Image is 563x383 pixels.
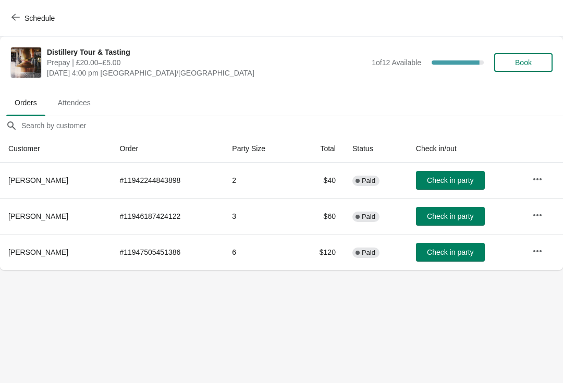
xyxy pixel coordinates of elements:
[416,207,485,226] button: Check in party
[224,234,296,270] td: 6
[362,177,375,185] span: Paid
[344,135,408,163] th: Status
[416,243,485,262] button: Check in party
[47,47,366,57] span: Distillery Tour & Tasting
[408,135,524,163] th: Check in/out
[50,93,99,112] span: Attendees
[296,198,344,234] td: $60
[427,212,473,220] span: Check in party
[21,116,563,135] input: Search by customer
[111,234,224,270] td: # 11947505451386
[47,57,366,68] span: Prepay | £20.00–£5.00
[111,135,224,163] th: Order
[224,163,296,198] td: 2
[8,176,68,184] span: [PERSON_NAME]
[8,212,68,220] span: [PERSON_NAME]
[224,135,296,163] th: Party Size
[25,14,55,22] span: Schedule
[362,213,375,221] span: Paid
[296,234,344,270] td: $120
[47,68,366,78] span: [DATE] 4:00 pm [GEOGRAPHIC_DATA]/[GEOGRAPHIC_DATA]
[372,58,421,67] span: 1 of 12 Available
[515,58,532,67] span: Book
[427,248,473,256] span: Check in party
[224,198,296,234] td: 3
[427,176,473,184] span: Check in party
[111,163,224,198] td: # 11942244843898
[494,53,553,72] button: Book
[8,248,68,256] span: [PERSON_NAME]
[296,163,344,198] td: $40
[6,93,45,112] span: Orders
[296,135,344,163] th: Total
[111,198,224,234] td: # 11946187424122
[362,249,375,257] span: Paid
[11,47,41,78] img: Distillery Tour & Tasting
[5,9,63,28] button: Schedule
[416,171,485,190] button: Check in party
